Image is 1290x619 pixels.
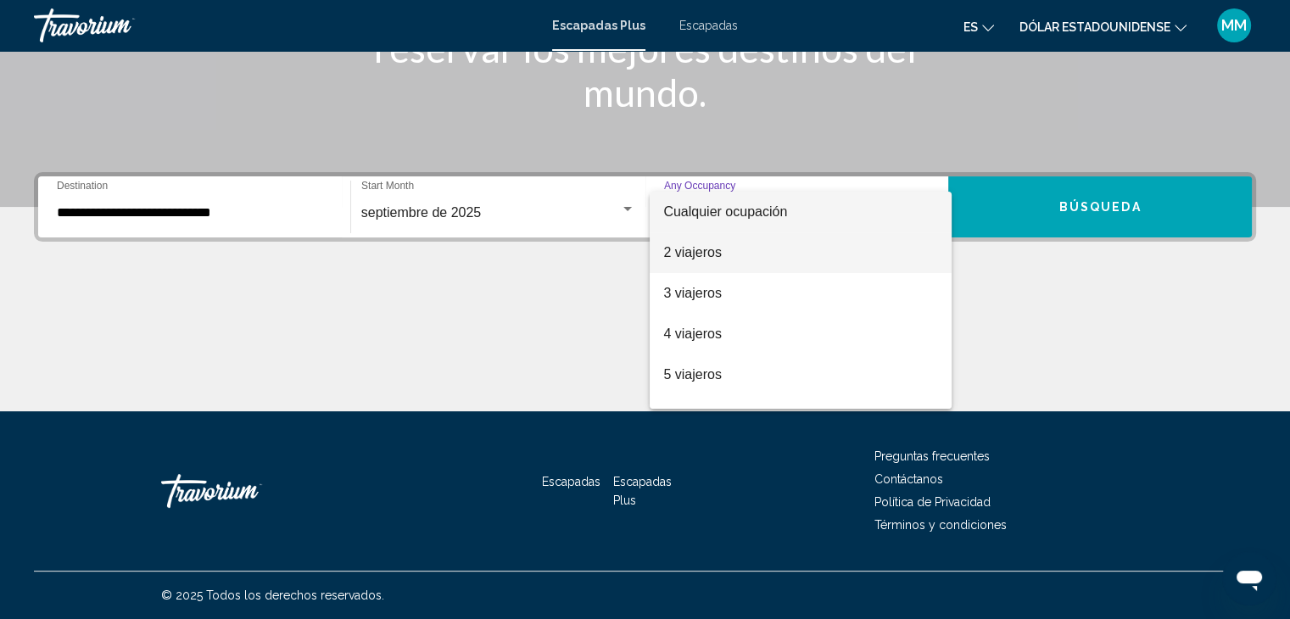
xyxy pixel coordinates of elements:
font: 2 viajeros [663,245,721,259]
font: 3 viajeros [663,286,721,300]
font: 6 viajeros [663,408,721,422]
font: 4 viajeros [663,326,721,341]
iframe: Botó para iniciar la finstra de missatges [1222,551,1276,605]
font: 5 viajeros [663,367,721,382]
font: Cualquier ocupación [663,204,787,219]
